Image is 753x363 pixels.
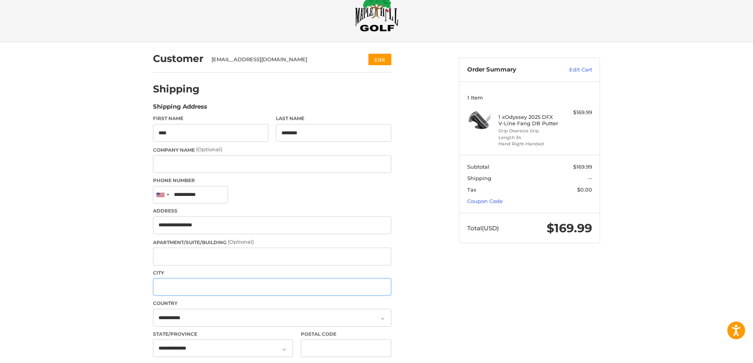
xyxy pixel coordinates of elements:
[153,146,391,154] label: Company Name
[498,141,559,147] li: Hand Right-Handed
[577,186,592,193] span: $0.00
[276,115,391,122] label: Last Name
[467,224,499,232] span: Total (USD)
[588,175,592,181] span: --
[153,102,207,115] legend: Shipping Address
[467,66,552,74] h3: Order Summary
[153,186,172,203] div: United States: +1
[196,146,222,152] small: (Optional)
[467,198,503,204] a: Coupon Code
[467,164,489,170] span: Subtotal
[153,83,200,95] h2: Shipping
[547,221,592,235] span: $169.99
[228,239,254,245] small: (Optional)
[153,300,391,307] label: Country
[552,66,592,74] a: Edit Cart
[561,109,592,117] div: $169.99
[153,53,204,65] h2: Customer
[467,186,476,193] span: Tax
[368,54,391,65] button: Edit
[498,114,559,127] h4: 1 x Odyssey 2025 DFX V-Line Fang DB Putter
[688,342,753,363] iframe: Google Customer Reviews
[153,115,268,122] label: First Name
[153,177,391,184] label: Phone Number
[153,207,391,214] label: Address
[153,331,293,338] label: State/Province
[573,164,592,170] span: $169.99
[153,269,391,276] label: City
[467,94,592,101] h3: 1 Item
[301,331,392,338] label: Postal Code
[498,134,559,141] li: Length 34
[498,128,559,134] li: Grip Oversize Grip
[153,238,391,246] label: Apartment/Suite/Building
[467,175,491,181] span: Shipping
[211,56,353,64] div: [EMAIL_ADDRESS][DOMAIN_NAME]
